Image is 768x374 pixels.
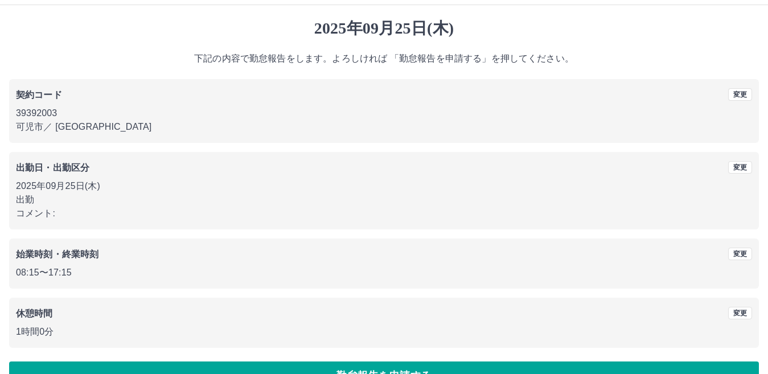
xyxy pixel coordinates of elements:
p: 08:15 〜 17:15 [16,266,752,280]
button: 変更 [728,161,752,174]
p: コメント: [16,207,752,220]
b: 始業時刻・終業時刻 [16,249,98,259]
h1: 2025年09月25日(木) [9,19,759,38]
b: 休憩時間 [16,309,53,318]
p: 下記の内容で勤怠報告をします。よろしければ 「勤怠報告を申請する」を押してください。 [9,52,759,65]
b: 出勤日・出勤区分 [16,163,89,172]
button: 変更 [728,88,752,101]
button: 変更 [728,307,752,319]
p: 39392003 [16,106,752,120]
p: 1時間0分 [16,325,752,339]
p: 出勤 [16,193,752,207]
p: 2025年09月25日(木) [16,179,752,193]
button: 変更 [728,248,752,260]
p: 可児市 ／ [GEOGRAPHIC_DATA] [16,120,752,134]
b: 契約コード [16,90,62,100]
